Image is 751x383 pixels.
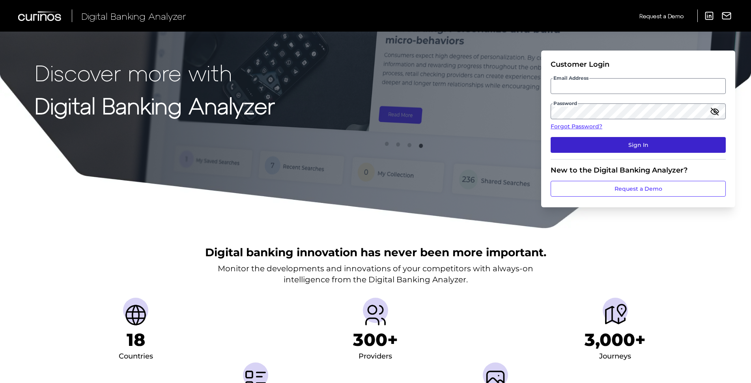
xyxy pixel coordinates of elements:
img: Curinos [18,11,62,21]
div: Journeys [599,350,631,363]
p: Discover more with [35,60,275,85]
div: New to the Digital Banking Analyzer? [551,166,726,175]
h1: 300+ [353,329,398,350]
span: Request a Demo [639,13,684,19]
img: Countries [123,302,148,328]
h1: 18 [127,329,145,350]
img: Providers [363,302,388,328]
div: Countries [119,350,153,363]
button: Sign In [551,137,726,153]
a: Forgot Password? [551,122,726,131]
h1: 3,000+ [585,329,646,350]
span: Password [553,100,578,107]
a: Request a Demo [639,9,684,23]
span: Email Address [553,75,589,81]
div: Customer Login [551,60,726,69]
img: Journeys [603,302,628,328]
a: Request a Demo [551,181,726,197]
div: Providers [359,350,392,363]
h2: Digital banking innovation has never been more important. [205,245,546,260]
strong: Digital Banking Analyzer [35,92,275,118]
span: Digital Banking Analyzer [81,10,186,22]
p: Monitor the developments and innovations of your competitors with always-on intelligence from the... [218,263,533,285]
